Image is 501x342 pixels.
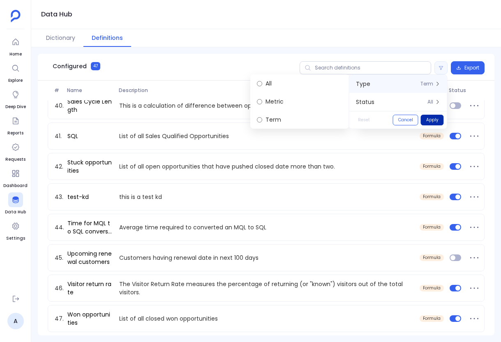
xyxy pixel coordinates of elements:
[423,255,441,260] span: formula
[5,156,25,163] span: Requests
[115,87,416,94] span: Description
[64,310,115,327] a: Won opportunities
[5,87,26,110] a: Deep Dive
[64,158,115,175] a: Stuck opportunities
[5,140,25,163] a: Requests
[11,10,21,22] img: petavue logo
[257,99,262,104] input: Metric
[250,92,349,111] label: Metric
[421,115,444,125] button: Apply
[420,81,433,87] span: Term
[356,80,370,88] span: Type
[64,280,115,296] a: Visitor return rate
[3,166,28,189] a: Dashboard
[116,193,417,201] p: this is a test kd
[257,81,262,86] input: All
[451,61,485,74] button: Export
[64,219,115,236] a: Time for MQL to SQL conversion
[5,104,26,110] span: Deep Dive
[423,134,441,139] span: formula
[41,9,72,20] h1: Data Hub
[53,62,87,70] span: Configured
[83,29,131,47] button: Definitions
[423,194,441,199] span: formula
[51,223,64,231] span: 44.
[116,314,417,323] p: List of all closed won opportunities
[51,284,64,292] span: 46.
[116,132,417,140] p: List of all Sales Qualified Opportunities
[5,192,26,215] a: Data Hub
[51,162,64,171] span: 42.
[257,117,262,122] input: Term
[393,115,418,125] button: Cancel
[51,193,64,201] span: 43.
[446,87,467,94] span: Status
[250,74,349,92] label: All
[116,162,417,171] p: List of all open opportunities that have pushed closed date more than two.
[6,235,25,242] span: Settings
[6,219,25,242] a: Settings
[64,250,115,266] a: Upcoming renewal customers
[51,314,64,323] span: 47.
[51,102,64,110] span: 40.
[51,254,64,262] span: 45.
[116,102,417,110] p: This is a calculation of difference between opportunity closed date and created date
[64,132,81,140] a: SQL
[3,183,28,189] span: Dashboard
[64,193,92,201] a: test-kd
[8,77,23,84] span: Explore
[356,98,374,106] span: Status
[64,87,115,94] span: Name
[116,254,417,262] p: Customers having renewal date in next 100 days
[116,280,417,296] p: The Visitor Return Rate measures the percentage of returning (or "known") visitors out of the tot...
[116,223,417,231] p: Average time required to converted an MQL to SQL
[38,29,83,47] button: Dictionary
[464,65,479,71] span: Export
[423,286,441,291] span: formula
[64,97,115,114] a: Sales Cycle Length
[300,61,431,74] input: Search definitions
[7,313,24,329] a: A
[7,113,23,136] a: Reports
[8,61,23,84] a: Explore
[250,111,349,129] label: Term
[423,316,441,321] span: formula
[7,130,23,136] span: Reports
[5,209,26,215] span: Data Hub
[51,87,64,94] span: #
[51,132,64,140] span: 41.
[427,99,433,105] span: All
[423,164,441,169] span: formula
[8,51,23,58] span: Home
[423,225,441,230] span: formula
[91,62,100,70] span: 47
[8,35,23,58] a: Home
